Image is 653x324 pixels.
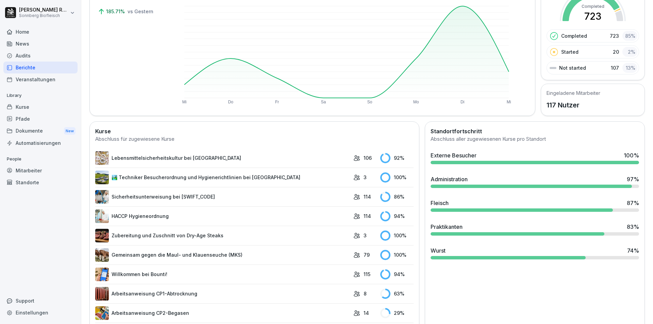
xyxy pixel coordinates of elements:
[95,171,350,184] a: 🏞️ Techniker Besucherordnung und Hygienerichtlinien bei [GEOGRAPHIC_DATA]
[622,31,637,41] div: 85 %
[95,268,350,281] a: Willkommen bei Bounti!
[380,231,414,241] div: 100 %
[364,309,369,317] p: 14
[428,172,642,191] a: Administration97%
[3,176,78,188] a: Standorte
[3,125,78,137] a: DokumenteNew
[95,306,109,320] img: hj9o9v8kzxvzc93uvlzx86ct.png
[547,89,600,97] h5: Eingeladene Mitarbeiter
[95,151,350,165] a: Lebensmittelsicherheitskultur bei [GEOGRAPHIC_DATA]
[95,127,414,135] h2: Kurse
[461,100,464,104] text: Di
[364,154,372,161] p: 106
[64,127,76,135] div: New
[627,223,639,231] div: 83 %
[431,151,476,159] div: Externe Besucher
[3,50,78,62] a: Audits
[364,251,370,258] p: 79
[95,287,109,301] img: mphigpm8jrcai41dtx68as7p.png
[431,127,639,135] h2: Standortfortschritt
[627,175,639,183] div: 97 %
[19,13,69,18] p: Sonnberg Biofleisch
[380,250,414,260] div: 100 %
[95,190,350,204] a: Sicherheitsunterweisung bei [SWIFT_CODE]
[3,26,78,38] a: Home
[559,64,586,71] p: Not started
[622,63,637,73] div: 13 %
[3,165,78,176] a: Mitarbeiter
[275,100,279,104] text: Fr
[380,192,414,202] div: 86 %
[413,100,419,104] text: Mo
[3,137,78,149] a: Automatisierungen
[3,295,78,307] div: Support
[106,8,126,15] p: 185.71%
[95,209,350,223] a: HACCP Hygieneordnung
[380,308,414,318] div: 29 %
[95,135,414,143] div: Abschluss für zugewiesene Kurse
[428,196,642,215] a: Fleisch87%
[431,199,449,207] div: Fleisch
[95,229,350,242] a: Zubereitung und Zuschnitt von Dry-Age Steaks
[3,38,78,50] a: News
[321,100,326,104] text: Sa
[627,246,639,255] div: 74 %
[95,190,109,204] img: bvgi5s23nmzwngfih7cf5uu4.png
[3,125,78,137] div: Dokumente
[19,7,69,13] p: [PERSON_NAME] Rafetseder
[95,248,109,262] img: v5xfj2ee6dkih8wmb5im9fg5.png
[95,151,109,165] img: fel7zw93n786o3hrlxxj0311.png
[3,101,78,113] a: Kurse
[95,306,350,320] a: Arbeitsanweisung CP2-Begasen
[561,48,579,55] p: Started
[95,248,350,262] a: Gemeinsam gegen die Maul- und Klauenseuche (MKS)
[95,287,350,301] a: Arbeitsanweisung CP1-Abtrocknung
[95,268,109,281] img: xh3bnih80d1pxcetv9zsuevg.png
[613,48,619,55] p: 20
[431,246,446,255] div: Wurst
[364,271,370,278] p: 115
[380,289,414,299] div: 63 %
[95,209,109,223] img: xrzzrx774ak4h3u8hix93783.png
[380,211,414,221] div: 94 %
[380,172,414,183] div: 100 %
[95,171,109,184] img: roi77fylcwzaflh0hwjmpm1w.png
[364,212,371,220] p: 114
[3,73,78,85] a: Veranstaltungen
[547,100,600,110] p: 117 Nutzer
[364,193,371,200] p: 114
[431,135,639,143] div: Abschluss aller zugewiesenen Kurse pro Standort
[3,154,78,165] p: People
[3,113,78,125] a: Pfade
[624,151,639,159] div: 100 %
[622,47,637,57] div: 2 %
[364,232,367,239] p: 3
[3,62,78,73] a: Berichte
[3,307,78,319] a: Einstellungen
[561,32,587,39] p: Completed
[128,8,153,15] p: vs Gestern
[228,100,234,104] text: Do
[627,199,639,207] div: 87 %
[431,223,463,231] div: Praktikanten
[428,220,642,238] a: Praktikanten83%
[428,149,642,167] a: Externe Besucher100%
[364,290,367,297] p: 8
[507,100,511,104] text: Mi
[610,32,619,39] p: 723
[182,100,187,104] text: Mi
[380,153,414,163] div: 92 %
[3,90,78,101] p: Library
[367,100,372,104] text: So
